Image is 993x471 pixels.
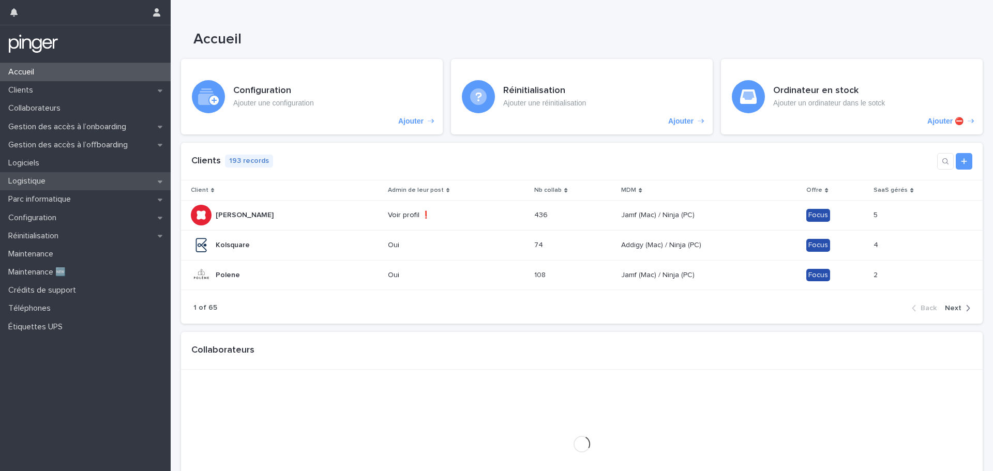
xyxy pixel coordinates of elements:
[806,209,830,222] div: Focus
[233,85,314,97] h3: Configuration
[388,211,474,220] p: Voir profil ❗
[621,185,636,196] p: MDM
[233,99,314,108] p: Ajouter une configuration
[4,176,54,186] p: Logistique
[4,303,59,313] p: Téléphones
[8,34,58,54] img: mTgBEunGTSyRkCgitkcU
[927,117,964,126] p: Ajouter ⛔️
[4,158,48,168] p: Logiciels
[912,303,941,313] button: Back
[874,209,880,220] p: 5
[181,200,983,230] tr: [PERSON_NAME][PERSON_NAME] Voir profil ❗436436 Jamf (Mac) / Ninja (PC)Jamf (Mac) / Ninja (PC) Foc...
[621,239,703,250] p: Addigy (Mac) / Ninja (PC)
[451,59,713,134] a: Ajouter
[874,269,880,280] p: 2
[193,303,217,312] p: 1 of 65
[621,209,697,220] p: Jamf (Mac) / Ninja (PC)
[534,269,548,280] p: 108
[225,155,273,168] p: 193 records
[4,267,74,277] p: Maintenance 🆕
[4,85,41,95] p: Clients
[956,153,972,170] a: Add new record
[941,303,970,313] button: Next
[4,67,42,77] p: Accueil
[4,122,134,132] p: Gestion des accès à l’onboarding
[398,117,424,126] p: Ajouter
[4,285,84,295] p: Crédits de support
[4,194,79,204] p: Parc informatique
[874,239,880,250] p: 4
[621,269,697,280] p: Jamf (Mac) / Ninja (PC)
[191,156,221,165] a: Clients
[191,345,254,356] h1: Collaborateurs
[806,239,830,252] div: Focus
[216,269,242,280] p: Polene
[193,31,697,49] h1: Accueil
[806,185,822,196] p: Offre
[388,271,474,280] p: Oui
[773,99,885,108] p: Ajouter un ordinateur dans le sotck
[721,59,983,134] a: Ajouter ⛔️
[503,99,586,108] p: Ajouter une réinitialisation
[773,85,885,97] h3: Ordinateur en stock
[503,85,586,97] h3: Réinitialisation
[668,117,694,126] p: Ajouter
[806,269,830,282] div: Focus
[4,103,69,113] p: Collaborateurs
[216,239,252,250] p: Kolsquare
[216,209,276,220] p: [PERSON_NAME]
[4,231,67,241] p: Réinitialisation
[534,209,550,220] p: 436
[388,185,444,196] p: Admin de leur post
[534,239,545,250] p: 74
[191,185,208,196] p: Client
[534,185,562,196] p: Nb collab
[4,322,71,332] p: Étiquettes UPS
[921,305,937,312] span: Back
[4,249,62,259] p: Maintenance
[874,185,908,196] p: SaaS gérés
[945,305,961,312] span: Next
[4,213,65,223] p: Configuration
[4,140,136,150] p: Gestion des accès à l’offboarding
[388,241,474,250] p: Oui
[181,260,983,290] tr: PolenePolene Oui108108 Jamf (Mac) / Ninja (PC)Jamf (Mac) / Ninja (PC) Focus22
[181,59,443,134] a: Ajouter
[181,230,983,260] tr: KolsquareKolsquare Oui7474 Addigy (Mac) / Ninja (PC)Addigy (Mac) / Ninja (PC) Focus44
